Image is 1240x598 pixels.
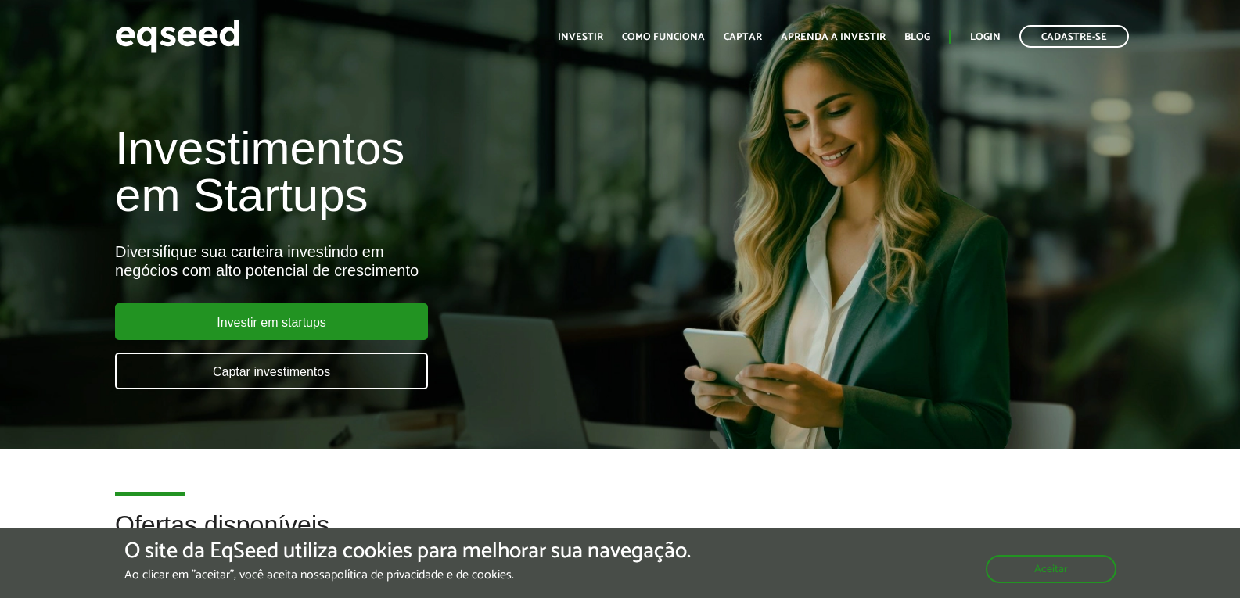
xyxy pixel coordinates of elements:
[124,568,691,582] p: Ao clicar em "aceitar", você aceita nossa .
[115,511,1125,562] h2: Ofertas disponíveis
[115,303,428,340] a: Investir em startups
[115,242,712,280] div: Diversifique sua carteira investindo em negócios com alto potencial de crescimento
[622,32,705,42] a: Como funciona
[124,539,691,564] h5: O site da EqSeed utiliza cookies para melhorar sua navegação.
[724,32,762,42] a: Captar
[115,16,240,57] img: EqSeed
[986,555,1116,583] button: Aceitar
[115,353,428,389] a: Captar investimentos
[558,32,603,42] a: Investir
[331,569,512,582] a: política de privacidade e de cookies
[115,125,712,219] h1: Investimentos em Startups
[904,32,930,42] a: Blog
[1019,25,1129,48] a: Cadastre-se
[781,32,886,42] a: Aprenda a investir
[970,32,1001,42] a: Login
